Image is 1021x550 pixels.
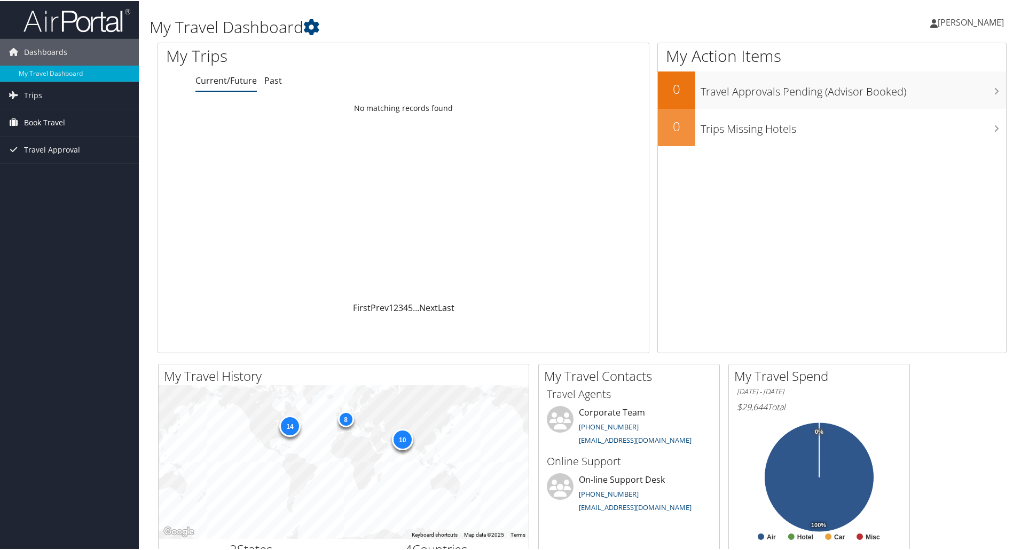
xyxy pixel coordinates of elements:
h6: [DATE] - [DATE] [737,386,901,396]
a: [PHONE_NUMBER] [579,421,639,431]
a: Last [438,301,454,313]
a: Open this area in Google Maps (opens a new window) [161,524,197,538]
h1: My Travel Dashboard [150,15,726,37]
h1: My Trips [166,44,436,66]
span: [PERSON_NAME] [938,15,1004,27]
text: Car [834,532,845,540]
li: On-line Support Desk [541,472,717,516]
span: Map data ©2025 [464,531,504,537]
a: Past [264,74,282,85]
a: [EMAIL_ADDRESS][DOMAIN_NAME] [579,434,692,444]
h3: Travel Agents [547,386,711,401]
h2: 0 [658,116,695,134]
h6: Total [737,400,901,412]
div: 8 [337,410,354,426]
a: 1 [389,301,394,313]
a: 2 [394,301,398,313]
span: Travel Approval [24,135,80,162]
a: First [353,301,371,313]
span: Dashboards [24,38,67,65]
a: 4 [403,301,408,313]
h3: Online Support [547,453,711,468]
img: airportal-logo.png [23,7,130,32]
tspan: 0% [815,428,823,434]
img: Google [161,524,197,538]
td: No matching records found [158,98,649,117]
h3: Travel Approvals Pending (Advisor Booked) [701,78,1006,98]
h2: My Travel Spend [734,366,909,384]
span: $29,644 [737,400,767,412]
a: [PHONE_NUMBER] [579,488,639,498]
span: … [413,301,419,313]
a: Current/Future [195,74,257,85]
li: Corporate Team [541,405,717,449]
span: Trips [24,81,42,108]
h3: Trips Missing Hotels [701,115,1006,135]
a: Terms (opens in new tab) [510,531,525,537]
button: Keyboard shortcuts [412,530,458,538]
a: Prev [371,301,389,313]
text: Hotel [797,532,813,540]
a: [EMAIL_ADDRESS][DOMAIN_NAME] [579,501,692,511]
a: 0Trips Missing Hotels [658,108,1006,145]
a: 5 [408,301,413,313]
text: Misc [866,532,880,540]
h2: My Travel Contacts [544,366,719,384]
a: 0Travel Approvals Pending (Advisor Booked) [658,70,1006,108]
h1: My Action Items [658,44,1006,66]
text: Air [767,532,776,540]
h2: My Travel History [164,366,529,384]
h2: 0 [658,79,695,97]
a: Next [419,301,438,313]
a: [PERSON_NAME] [930,5,1015,37]
div: 14 [279,415,301,436]
span: Book Travel [24,108,65,135]
tspan: 100% [811,521,826,528]
a: 3 [398,301,403,313]
div: 10 [391,427,413,449]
